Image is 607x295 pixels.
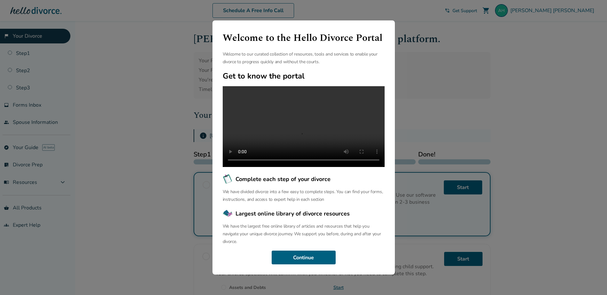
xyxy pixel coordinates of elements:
h2: Get to know the portal [223,71,385,81]
span: Complete each step of your divorce [236,175,331,183]
span: Largest online library of divorce resources [236,209,350,218]
button: Continue [272,251,336,265]
p: Welcome to our curated collection of resources, tools and services to enable your divorce to prog... [223,50,385,66]
p: We have the largest free online library of articles and resources that help you navigate your uni... [223,223,385,246]
img: Largest online library of divorce resources [223,208,233,219]
p: We have divided divorce into a few easy to complete steps. You can find your forms, instructions,... [223,188,385,203]
h1: Welcome to the Hello Divorce Portal [223,31,385,45]
img: Complete each step of your divorce [223,174,233,184]
iframe: Chat Widget [575,264,607,295]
